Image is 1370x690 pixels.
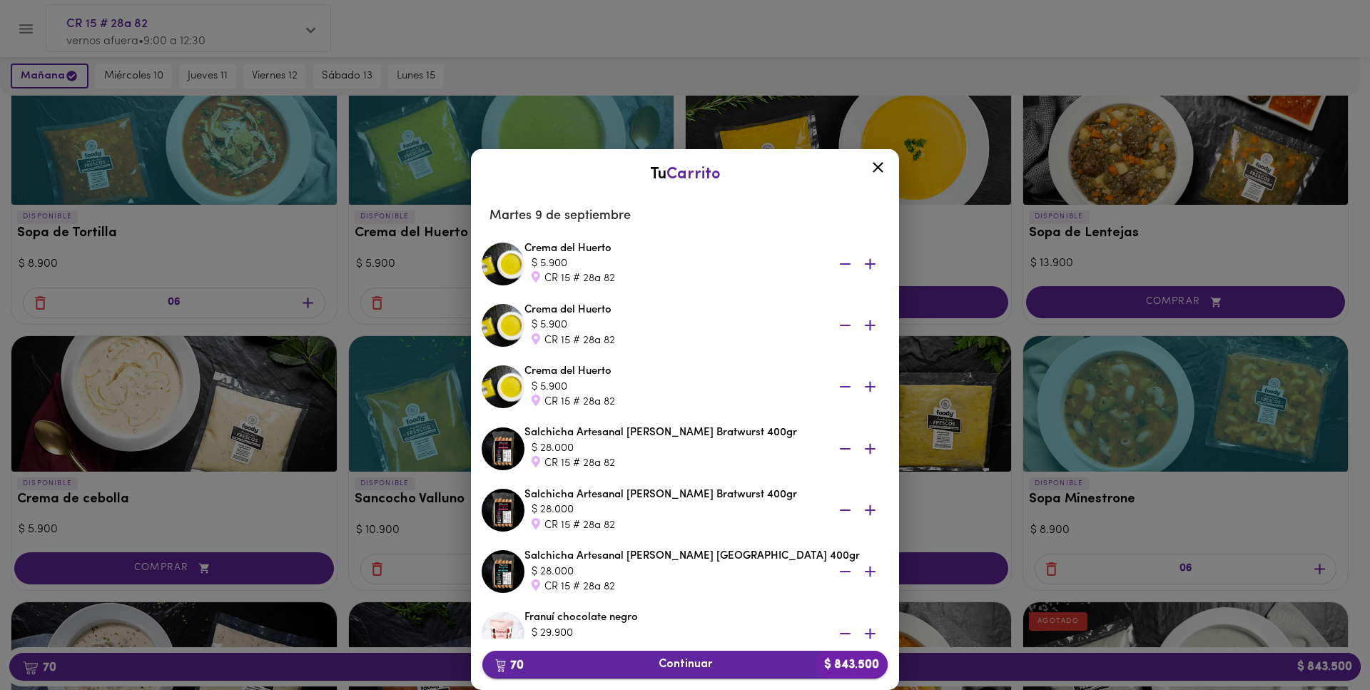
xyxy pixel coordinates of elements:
div: CR 15 # 28a 82 [532,271,817,286]
div: Salchicha Artesanal [PERSON_NAME] Bratwurst 400gr [524,487,888,533]
div: Salchicha Artesanal [PERSON_NAME] [GEOGRAPHIC_DATA] 400gr [524,549,888,594]
div: Franuí chocolate negro [524,610,888,656]
div: Salchicha Artesanal [PERSON_NAME] Bratwurst 400gr [524,425,888,471]
b: 70 [487,656,532,674]
img: Crema del Huerto [482,304,524,347]
div: $ 29.900 [532,626,817,641]
img: Crema del Huerto [482,365,524,408]
img: Franuí chocolate negro [482,612,524,655]
div: $ 28.000 [532,564,817,579]
div: CR 15 # 28a 82 [532,456,817,471]
b: $ 843.500 [816,651,888,679]
div: Crema del Huerto [524,241,888,287]
div: CR 15 # 28a 82 [532,579,817,594]
img: Salchicha Artesanal Mullens Argentina 400gr [482,550,524,593]
img: cart.png [495,659,506,673]
span: Carrito [666,166,721,183]
div: $ 28.000 [532,441,817,456]
div: Crema del Huerto [524,303,888,348]
div: $ 28.000 [532,502,817,517]
img: Salchicha Artesanal Mullens Bratwurst 400gr [482,427,524,470]
div: CR 15 # 28a 82 [532,333,817,348]
iframe: Messagebird Livechat Widget [1287,607,1356,676]
div: Tu [485,163,885,186]
div: CR 15 # 28a 82 [532,518,817,533]
div: Crema del Huerto [524,364,888,410]
div: $ 5.900 [532,318,817,333]
button: 70Continuar$ 843.500 [482,651,888,679]
img: Crema del Huerto [482,243,524,285]
div: $ 5.900 [532,256,817,271]
li: Martes 9 de septiembre [478,199,892,233]
span: Continuar [494,658,876,671]
div: CR 15 # 28a 82 [532,395,817,410]
img: Salchicha Artesanal Mullens Bratwurst 400gr [482,489,524,532]
div: $ 5.900 [532,380,817,395]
